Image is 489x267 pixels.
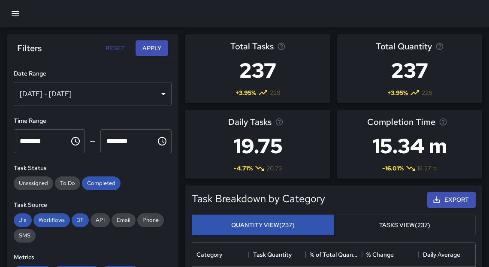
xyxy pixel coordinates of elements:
div: Unassigned [14,176,53,190]
span: API [91,216,110,224]
span: -4.71 % [234,164,253,173]
h6: Date Range [14,69,172,79]
h3: 15.34 m [367,129,453,163]
h6: Metrics [14,253,172,262]
span: 228 [422,88,432,97]
span: Phone [137,216,164,224]
span: Jia [14,216,32,224]
div: SMS [14,229,36,243]
svg: Average number of tasks per day in the selected period, compared to the previous period. [275,118,284,126]
div: Workflows [33,213,70,227]
div: % of Total Quantity [305,243,362,267]
div: % Change [366,243,394,267]
svg: Average time taken to complete tasks in the selected period, compared to the previous period. [439,118,447,126]
span: Completion Time [367,115,435,129]
div: Jia [14,213,32,227]
button: Export [427,192,476,208]
span: Unassigned [14,179,53,187]
h6: Time Range [14,116,172,126]
svg: Total number of tasks in the selected period, compared to the previous period. [277,42,286,51]
h6: Filters [17,41,42,55]
span: 311 [72,216,89,224]
span: -16.01 % [382,164,404,173]
div: Completed [82,176,121,190]
svg: Total task quantity in the selected period, compared to the previous period. [435,42,444,51]
div: Daily Average [419,243,475,267]
div: API [91,213,110,227]
div: [DATE] - [DATE] [14,82,172,106]
div: Email [112,213,136,227]
span: 228 [270,88,280,97]
button: Reset [101,40,129,56]
span: To Do [55,179,80,187]
div: Task Quantity [253,243,292,267]
span: Workflows [33,216,70,224]
div: Task Quantity [249,243,305,267]
span: SMS [14,232,36,239]
div: % Change [362,243,419,267]
div: To Do [55,176,80,190]
span: 20.73 [266,164,282,173]
button: Choose time, selected time is 12:00 AM [67,133,84,150]
span: Email [112,216,136,224]
h6: Task Status [14,164,172,173]
span: Completed [82,179,121,187]
span: 18.27 m [417,164,438,173]
h5: Task Breakdown by Category [192,192,325,206]
span: + 3.95 % [387,88,408,97]
button: Choose time, selected time is 11:59 PM [154,133,171,150]
div: Phone [137,213,164,227]
button: Apply [136,40,168,56]
button: Quantity View(237) [192,215,334,236]
h3: 237 [376,53,444,88]
span: Total Quantity [376,39,432,53]
button: Tasks View(237) [334,215,476,236]
div: Daily Average [423,243,460,267]
span: + 3.95 % [235,88,256,97]
h3: 19.75 [228,129,288,163]
div: % of Total Quantity [310,243,358,267]
span: Total Tasks [230,39,274,53]
div: Category [196,243,222,267]
div: 311 [72,213,89,227]
h6: Task Source [14,200,172,210]
span: Daily Tasks [228,115,272,129]
h3: 237 [230,53,286,88]
div: Category [192,243,249,267]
